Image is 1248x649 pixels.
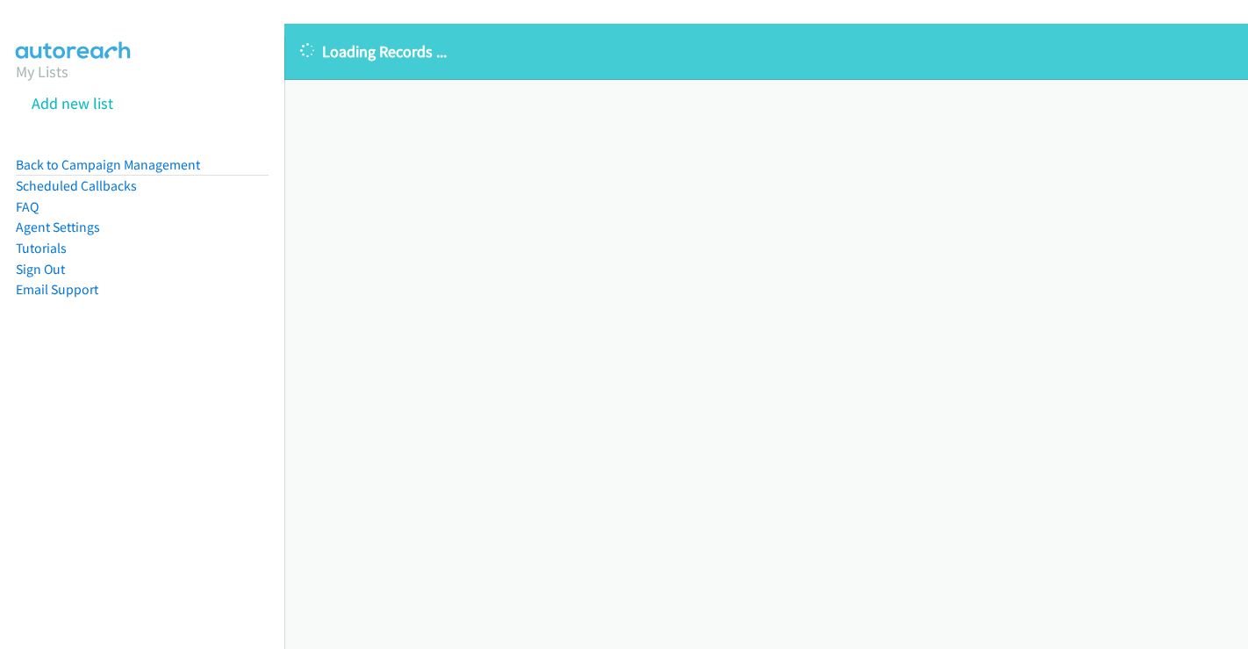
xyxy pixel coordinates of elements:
[32,93,113,113] a: Add new list
[16,219,100,235] a: Agent Settings
[16,240,67,256] a: Tutorials
[300,40,1232,63] p: Loading Records ...
[16,177,137,194] a: Scheduled Callbacks
[16,281,98,298] a: Email Support
[16,261,65,278] a: Sign Out
[16,61,68,82] a: My Lists
[16,156,200,173] a: Back to Campaign Management
[16,198,39,215] a: FAQ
